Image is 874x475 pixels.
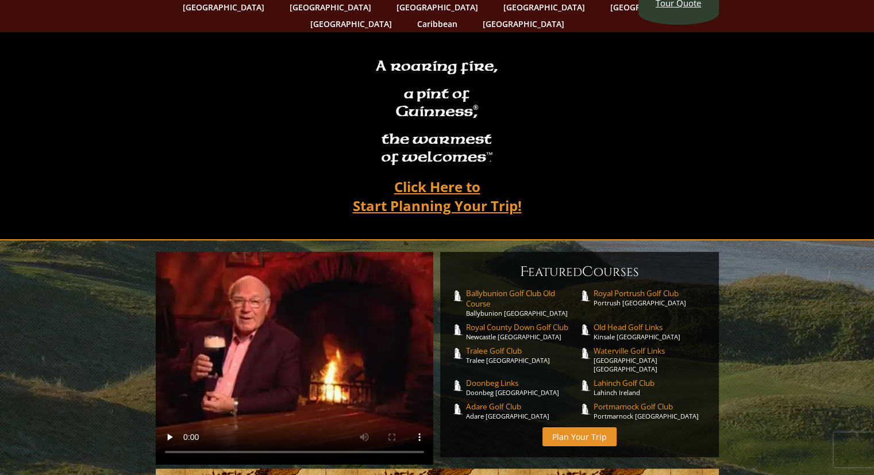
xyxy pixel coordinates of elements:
[466,346,580,365] a: Tralee Golf ClubTralee [GEOGRAPHIC_DATA]
[466,401,580,420] a: Adare Golf ClubAdare [GEOGRAPHIC_DATA]
[466,322,580,341] a: Royal County Down Golf ClubNewcastle [GEOGRAPHIC_DATA]
[466,322,580,332] span: Royal County Down Golf Club
[594,322,707,341] a: Old Head Golf LinksKinsale [GEOGRAPHIC_DATA]
[520,263,528,281] span: F
[594,401,707,412] span: Portmarnock Golf Club
[594,346,707,373] a: Waterville Golf Links[GEOGRAPHIC_DATA] [GEOGRAPHIC_DATA]
[466,288,580,309] span: Ballybunion Golf Club Old Course
[542,427,617,446] a: Plan Your Trip
[594,346,707,356] span: Waterville Golf Links
[582,263,594,281] span: C
[452,263,707,281] h6: eatured ourses
[477,16,570,32] a: [GEOGRAPHIC_DATA]
[368,52,505,173] h2: A roaring fire, a pint of Guinness , the warmest of welcomesâ„¢.
[466,401,580,412] span: Adare Golf Club
[594,322,707,332] span: Old Head Golf Links
[594,378,707,397] a: Lahinch Golf ClubLahinch Ireland
[341,173,533,219] a: Click Here toStart Planning Your Trip!
[594,288,707,307] a: Royal Portrush Golf ClubPortrush [GEOGRAPHIC_DATA]
[594,401,707,420] a: Portmarnock Golf ClubPortmarnock [GEOGRAPHIC_DATA]
[594,378,707,388] span: Lahinch Golf Club
[466,378,580,388] span: Doonbeg Links
[411,16,463,32] a: Caribbean
[466,378,580,397] a: Doonbeg LinksDoonbeg [GEOGRAPHIC_DATA]
[466,346,580,356] span: Tralee Golf Club
[305,16,398,32] a: [GEOGRAPHIC_DATA]
[466,288,580,317] a: Ballybunion Golf Club Old CourseBallybunion [GEOGRAPHIC_DATA]
[594,288,707,298] span: Royal Portrush Golf Club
